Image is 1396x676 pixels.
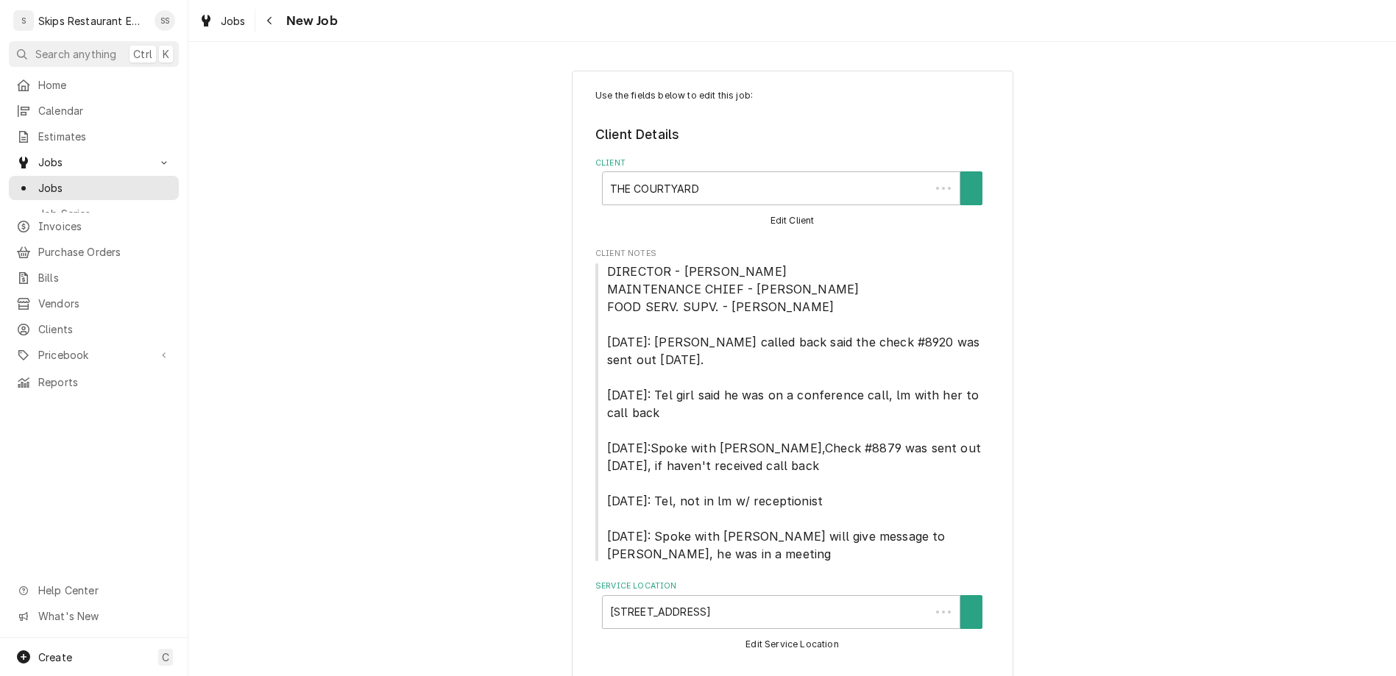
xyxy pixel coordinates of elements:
[38,77,171,93] span: Home
[607,264,985,561] span: DIRECTOR - [PERSON_NAME] MAINTENANCE CHIEF - [PERSON_NAME] FOOD SERV. SUPV. - [PERSON_NAME] [DATE...
[595,125,989,144] legend: Client Details
[38,608,170,624] span: What's New
[38,180,171,196] span: Jobs
[38,154,149,170] span: Jobs
[133,46,152,62] span: Ctrl
[38,13,146,29] div: Skips Restaurant Equipment
[258,9,282,32] button: Navigate back
[38,296,171,311] span: Vendors
[9,604,179,628] a: Go to What's New
[595,580,989,653] div: Service Location
[595,157,989,230] div: Client
[38,651,72,663] span: Create
[9,41,179,67] button: Search anythingCtrlK
[38,129,171,144] span: Estimates
[162,650,169,665] span: C
[38,347,149,363] span: Pricebook
[38,218,171,234] span: Invoices
[38,244,171,260] span: Purchase Orders
[163,46,169,62] span: K
[595,248,989,260] span: Client Notes
[595,248,989,562] div: Client Notes
[960,595,982,629] button: Create New Location
[9,99,179,123] a: Calendar
[9,202,179,226] a: Job Series
[9,266,179,290] a: Bills
[155,10,175,31] div: SS
[960,171,982,205] button: Create New Client
[38,103,171,118] span: Calendar
[9,317,179,341] a: Clients
[595,580,989,592] label: Service Location
[13,10,34,31] div: S
[9,124,179,149] a: Estimates
[9,214,179,238] a: Invoices
[155,10,175,31] div: Shan Skipper's Avatar
[743,636,841,654] button: Edit Service Location
[768,212,817,230] button: Edit Client
[38,270,171,285] span: Bills
[38,206,171,221] span: Job Series
[9,578,179,602] a: Go to Help Center
[595,157,989,169] label: Client
[9,291,179,316] a: Vendors
[9,343,179,367] a: Go to Pricebook
[595,263,989,563] span: Client Notes
[9,370,179,394] a: Reports
[282,11,338,31] span: New Job
[9,73,179,97] a: Home
[38,321,171,337] span: Clients
[193,9,252,33] a: Jobs
[595,89,989,102] p: Use the fields below to edit this job:
[38,583,170,598] span: Help Center
[221,13,246,29] span: Jobs
[9,240,179,264] a: Purchase Orders
[9,176,179,200] a: Jobs
[9,150,179,174] a: Go to Jobs
[35,46,116,62] span: Search anything
[38,374,171,390] span: Reports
